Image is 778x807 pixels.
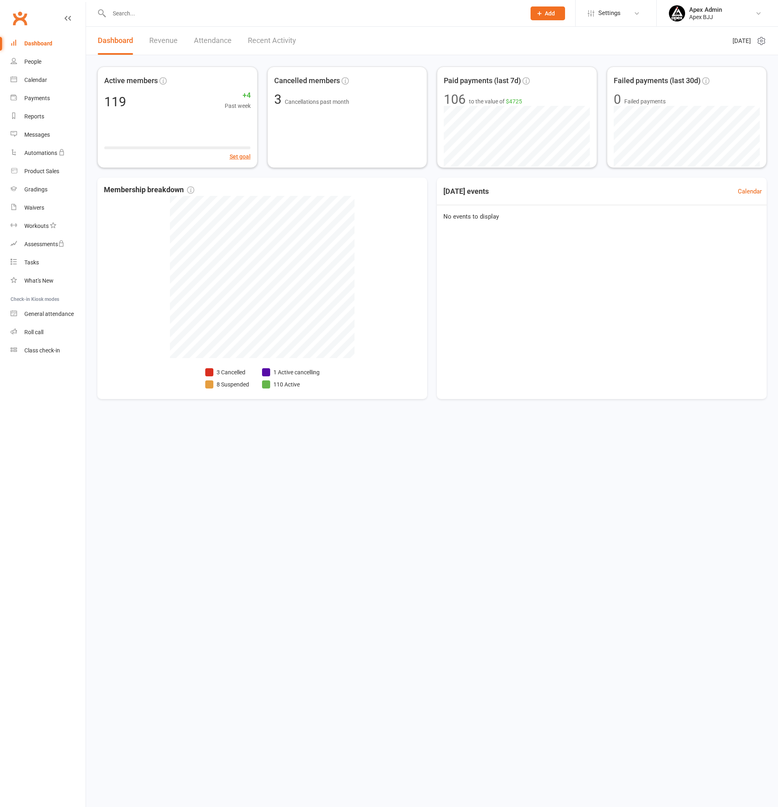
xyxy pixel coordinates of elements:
[205,380,249,389] li: 8 Suspended
[11,272,86,290] a: What's New
[689,13,722,21] div: Apex BJJ
[11,162,86,180] a: Product Sales
[205,368,249,377] li: 3 Cancelled
[24,204,44,211] div: Waivers
[225,101,251,110] span: Past week
[24,259,39,266] div: Tasks
[262,368,320,377] li: 1 Active cancelling
[11,180,86,199] a: Gradings
[24,77,47,83] div: Calendar
[149,27,178,55] a: Revenue
[194,27,232,55] a: Attendance
[104,184,194,196] span: Membership breakdown
[24,58,41,65] div: People
[107,8,520,19] input: Search...
[24,311,74,317] div: General attendance
[98,27,133,55] a: Dashboard
[11,126,86,144] a: Messages
[11,199,86,217] a: Waivers
[444,93,466,106] div: 106
[614,93,621,106] div: 0
[11,53,86,71] a: People
[24,150,57,156] div: Automations
[11,107,86,126] a: Reports
[11,144,86,162] a: Automations
[624,97,666,106] span: Failed payments
[24,131,50,138] div: Messages
[11,34,86,53] a: Dashboard
[285,99,349,105] span: Cancellations past month
[24,241,64,247] div: Assessments
[733,36,751,46] span: [DATE]
[506,98,522,105] span: $4725
[262,380,320,389] li: 110 Active
[444,75,521,87] span: Paid payments (last 7d)
[24,329,43,335] div: Roll call
[11,71,86,89] a: Calendar
[230,152,251,161] button: Set goal
[434,205,770,228] div: No events to display
[24,277,54,284] div: What's New
[104,75,158,87] span: Active members
[11,323,86,341] a: Roll call
[274,92,285,107] span: 3
[689,6,722,13] div: Apex Admin
[104,95,126,108] div: 119
[24,186,47,193] div: Gradings
[24,40,52,47] div: Dashboard
[24,95,50,101] div: Payments
[274,75,340,87] span: Cancelled members
[11,253,86,272] a: Tasks
[225,90,251,101] span: +4
[738,187,762,196] a: Calendar
[11,89,86,107] a: Payments
[24,113,44,120] div: Reports
[437,184,495,199] h3: [DATE] events
[531,6,565,20] button: Add
[24,347,60,354] div: Class check-in
[24,168,59,174] div: Product Sales
[11,235,86,253] a: Assessments
[545,10,555,17] span: Add
[248,27,296,55] a: Recent Activity
[11,217,86,235] a: Workouts
[614,75,701,87] span: Failed payments (last 30d)
[11,341,86,360] a: Class kiosk mode
[10,8,30,28] a: Clubworx
[469,97,522,106] span: to the value of
[11,305,86,323] a: General attendance kiosk mode
[598,4,621,22] span: Settings
[669,5,685,21] img: thumb_image1745496852.png
[24,223,49,229] div: Workouts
